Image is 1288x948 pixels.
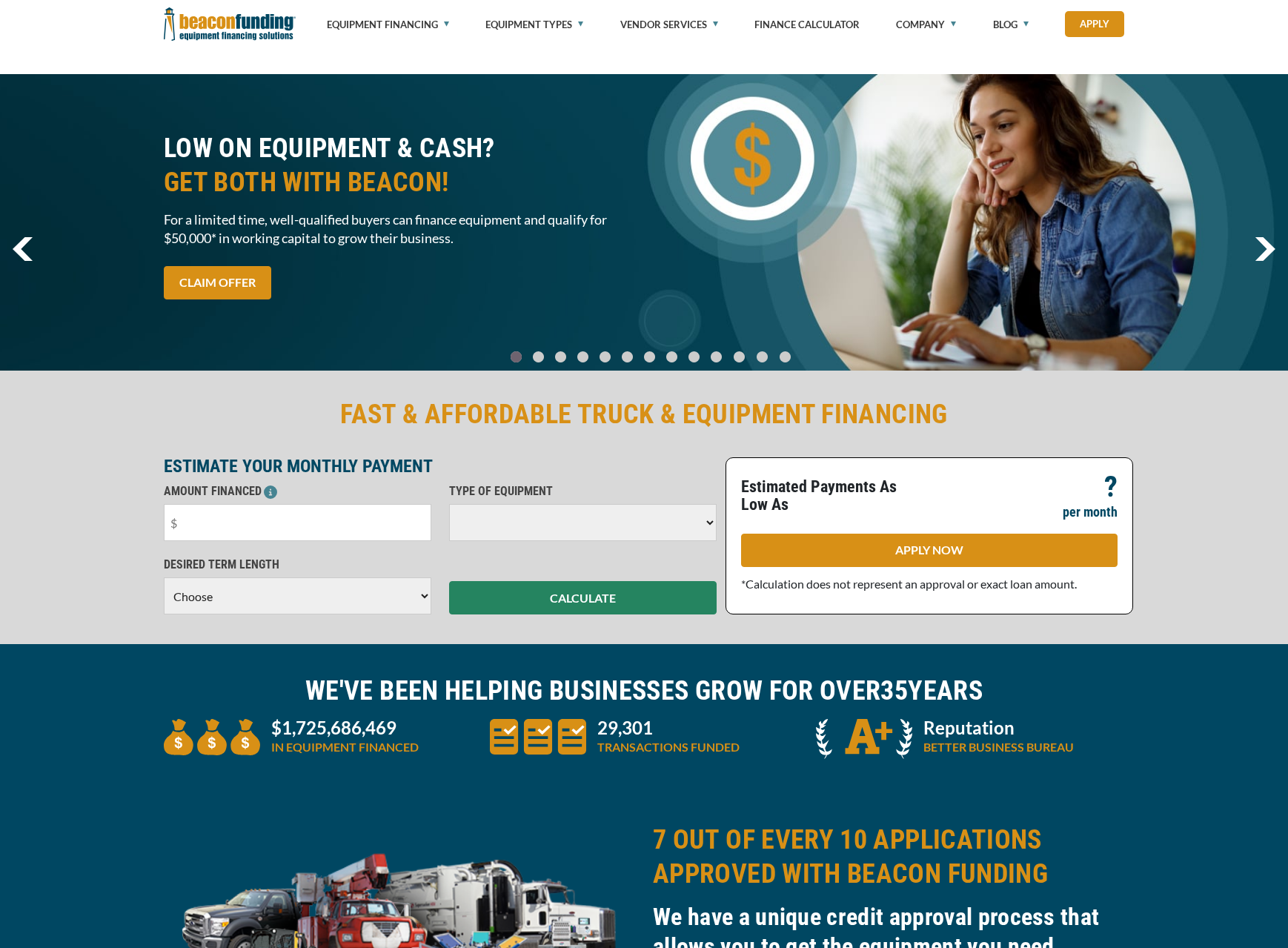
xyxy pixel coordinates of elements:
a: equipment collage [164,918,635,932]
img: Right Navigator [1255,237,1275,261]
p: IN EQUIPMENT FINANCED [271,738,419,756]
a: Go To Slide 9 [708,351,726,363]
a: Go To Slide 0 [508,351,525,363]
img: three document icons to convery large amount of transactions funded [490,719,586,755]
a: Go To Slide 2 [552,351,570,363]
a: Go To Slide 5 [619,351,637,363]
p: Estimated Payments As Low As [741,478,920,514]
a: Go To Slide 8 [686,351,703,363]
a: Go To Slide 6 [641,351,659,363]
h2: WE'VE BEEN HELPING BUSINESSES GROW FOR OVER YEARS [164,674,1124,708]
a: Go To Slide 10 [730,351,748,363]
span: GET BOTH WITH BEACON! [164,165,635,199]
span: For a limited time, well-qualified buyers can finance equipment and qualify for $50,000* in worki... [164,211,635,248]
a: Apply [1065,11,1124,37]
p: ? [1104,478,1118,496]
a: Go To Slide 7 [663,351,681,363]
button: CALCULATE [449,581,717,614]
input: $ [164,504,431,541]
a: APPLY NOW [741,534,1118,567]
span: 35 [880,675,908,706]
p: per month [1063,503,1118,521]
p: DESIRED TERM LENGTH [164,556,431,574]
p: 29,301 [597,719,740,737]
p: $1,725,686,469 [271,719,419,737]
p: Reputation [923,719,1074,737]
img: A + icon [816,719,912,759]
img: Left Navigator [13,237,33,261]
a: Go To Slide 11 [753,351,771,363]
a: previous [13,237,33,261]
span: *Calculation does not represent an approval or exact loan amount. [741,577,1077,591]
a: Go To Slide 3 [574,351,592,363]
a: next [1255,237,1275,261]
a: Go To Slide 4 [597,351,614,363]
p: BETTER BUSINESS BUREAU [923,738,1074,756]
a: CLAIM OFFER [164,266,271,299]
h2: FAST & AFFORDABLE TRUCK & EQUIPMENT FINANCING [164,397,1124,431]
h2: LOW ON EQUIPMENT & CASH? [164,131,635,199]
p: ESTIMATE YOUR MONTHLY PAYMENT [164,457,717,475]
h2: 7 OUT OF EVERY 10 APPLICATIONS APPROVED WITH BEACON FUNDING [653,823,1124,891]
p: TRANSACTIONS FUNDED [597,738,740,756]
p: TYPE OF EQUIPMENT [449,483,717,500]
a: Go To Slide 12 [776,351,794,363]
p: AMOUNT FINANCED [164,483,431,500]
a: Go To Slide 1 [530,351,548,363]
img: three money bags to convey large amount of equipment financed [164,719,260,755]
